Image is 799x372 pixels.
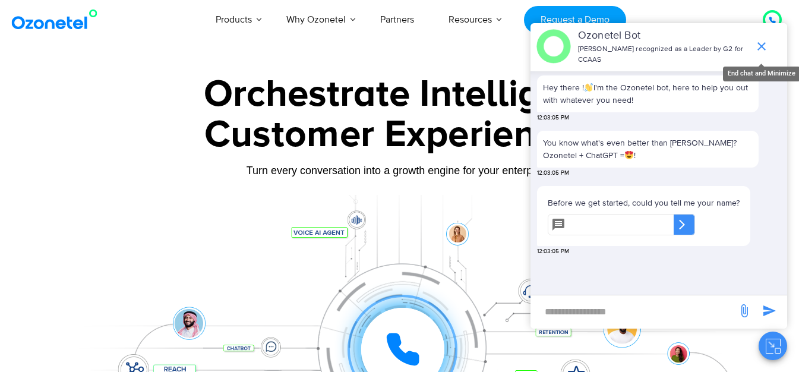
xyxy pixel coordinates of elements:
span: end chat or minimize [750,34,773,58]
p: Before we get started, could you tell me your name? [548,197,740,209]
div: Customer Experiences [29,106,771,163]
span: send message [757,299,781,323]
span: send message [732,299,756,323]
img: 👋 [585,83,593,92]
span: 12:03:05 PM [537,247,569,256]
div: Orchestrate Intelligent [29,75,771,114]
div: Turn every conversation into a growth engine for your enterprise. [29,164,771,177]
p: Ozonetel Bot [578,28,749,44]
p: Hey there ! I'm the Ozonetel bot, here to help you out with whatever you need! [543,81,753,106]
img: header [536,29,571,64]
img: 😍 [625,151,633,159]
a: Request a Demo [524,6,626,34]
span: 12:03:05 PM [537,114,569,122]
div: new-msg-input [536,301,731,323]
p: You know what's even better than [PERSON_NAME]? Ozonetel + ChatGPT = ! [543,137,753,162]
p: [PERSON_NAME] recognized as a Leader by G2 for CCAAS [578,44,749,65]
button: Close chat [759,332,787,360]
span: 12:03:05 PM [537,169,569,178]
